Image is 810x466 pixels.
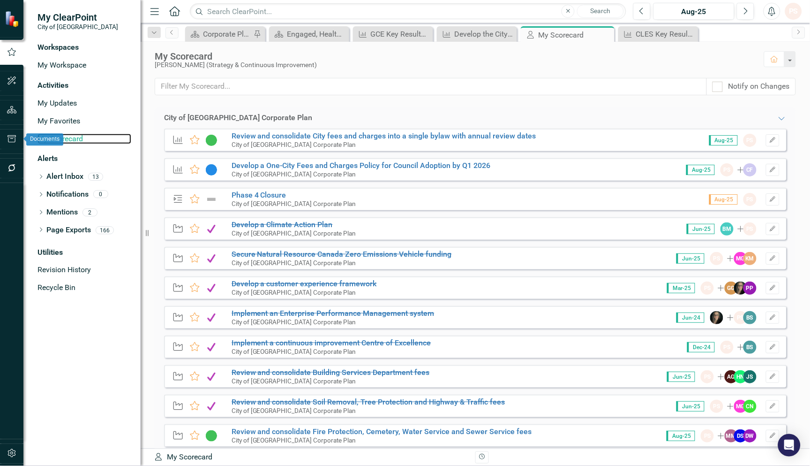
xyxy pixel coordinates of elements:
s: Implement a continuous improvement Centre of Excellence [232,338,431,347]
a: Notifications [46,189,89,200]
img: Complete [205,223,217,235]
div: 166 [96,226,114,234]
a: Page Exports [46,225,91,236]
a: Review and consolidate Soil Removal, Tree Protection and Highway & Traffic fees [232,397,505,406]
a: My Updates [37,98,131,109]
div: PS [720,163,734,176]
img: ClearPoint Strategy [4,10,22,27]
div: Activities [37,80,131,91]
div: Aug-25 [657,6,731,17]
div: Develop the City's Indigenous Relations Strategy [455,28,515,40]
a: Develop a One-City Fees and Charges Policy for Council Adoption by Q1 2026 [232,161,491,170]
div: My Scorecard [154,452,468,463]
div: Open Intercom Messenger [778,434,801,457]
img: Complete [205,283,217,294]
small: City of [GEOGRAPHIC_DATA] Corporate Plan [232,407,356,414]
div: PS [701,282,714,295]
img: Natalie Kovach [734,282,747,295]
span: Aug-25 [709,135,738,145]
a: Recycle Bin [37,283,131,293]
div: 2 [82,208,97,216]
a: Develop a customer experience framework [232,279,377,288]
div: CF [743,163,757,176]
div: BS [743,311,757,324]
small: City of [GEOGRAPHIC_DATA] Corporate Plan [232,141,356,148]
div: Workspaces [37,42,79,53]
div: BS [743,341,757,354]
button: PS [785,3,802,20]
small: City of [GEOGRAPHIC_DATA] Corporate Plan [232,229,356,237]
input: Filter My Scorecard... [155,78,707,95]
div: Engaged, Healthy Community [287,28,347,40]
button: Search [577,5,624,18]
a: Revision History [37,265,131,275]
img: Complete [205,401,217,412]
div: AG [725,370,738,383]
span: Dec-24 [687,342,715,352]
div: My Scorecard [539,29,612,41]
a: My Workspace [37,60,131,71]
a: Alert Inbox [46,171,83,182]
div: KM [743,252,757,265]
div: Utilities [37,247,131,258]
button: Aug-25 [653,3,735,20]
div: Documents [26,133,63,145]
div: PS [701,370,714,383]
span: Jun-25 [687,224,715,234]
div: MG [734,400,747,413]
small: City of [GEOGRAPHIC_DATA] Corporate Plan [232,259,356,267]
img: Complete [205,312,217,323]
div: PP [743,282,757,295]
div: My Scorecard [155,51,755,61]
a: Mentions [46,207,78,218]
a: Review and consolidate Building Services Department fees [232,368,430,377]
small: City of [GEOGRAPHIC_DATA] Corporate Plan [232,436,356,444]
span: Jun-25 [667,372,695,382]
small: City of [GEOGRAPHIC_DATA] Corporate Plan [232,348,356,355]
a: Review and consolidate City fees and charges into a single bylaw with annual review dates [232,131,536,140]
div: PS [710,252,723,265]
span: My ClearPoint [37,12,118,23]
div: BM [720,222,734,236]
div: DS [734,429,747,443]
a: Review and consolidate Fire Protection, Cemetery, Water Service and Sewer Service fees [232,427,532,436]
div: CN [743,400,757,413]
span: Jun-25 [676,401,705,412]
a: Secure Natural Resource Canada Zero Emissions Vehicle funding [232,250,452,259]
img: Complete [205,253,217,264]
div: CLES Key Results Quarterly [636,28,696,40]
div: PS [710,400,723,413]
div: Alerts [37,153,131,164]
small: City of [GEOGRAPHIC_DATA] Corporate Plan [232,170,356,178]
img: Not Defined [205,194,217,205]
div: PS [743,134,757,147]
div: GCE Key Results Quarterly [371,28,431,40]
div: Corporate Plan [203,28,251,40]
a: Corporate Plan [187,28,251,40]
div: MG [734,252,747,265]
small: City of [GEOGRAPHIC_DATA] Corporate Plan [232,289,356,296]
span: Search [591,7,611,15]
input: Search ClearPoint... [190,3,626,20]
div: HN [734,370,747,383]
a: My Scorecard [37,134,131,145]
div: DW [743,429,757,443]
a: Implement an Enterprise Performance Management system [232,309,435,318]
a: Develop a Climate Action Plan [232,220,333,229]
small: City of [GEOGRAPHIC_DATA] Corporate Plan [232,200,356,207]
div: Notify on Changes [728,81,790,92]
div: JS [743,370,757,383]
a: My Favorites [37,116,131,127]
span: Jun-24 [676,313,705,323]
a: Phase 4 Closure [232,191,286,199]
img: In Progress [205,135,217,146]
a: GCE Key Results Quarterly [355,28,431,40]
div: GG [725,282,738,295]
div: PS [720,341,734,354]
span: Aug-25 [667,431,695,441]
